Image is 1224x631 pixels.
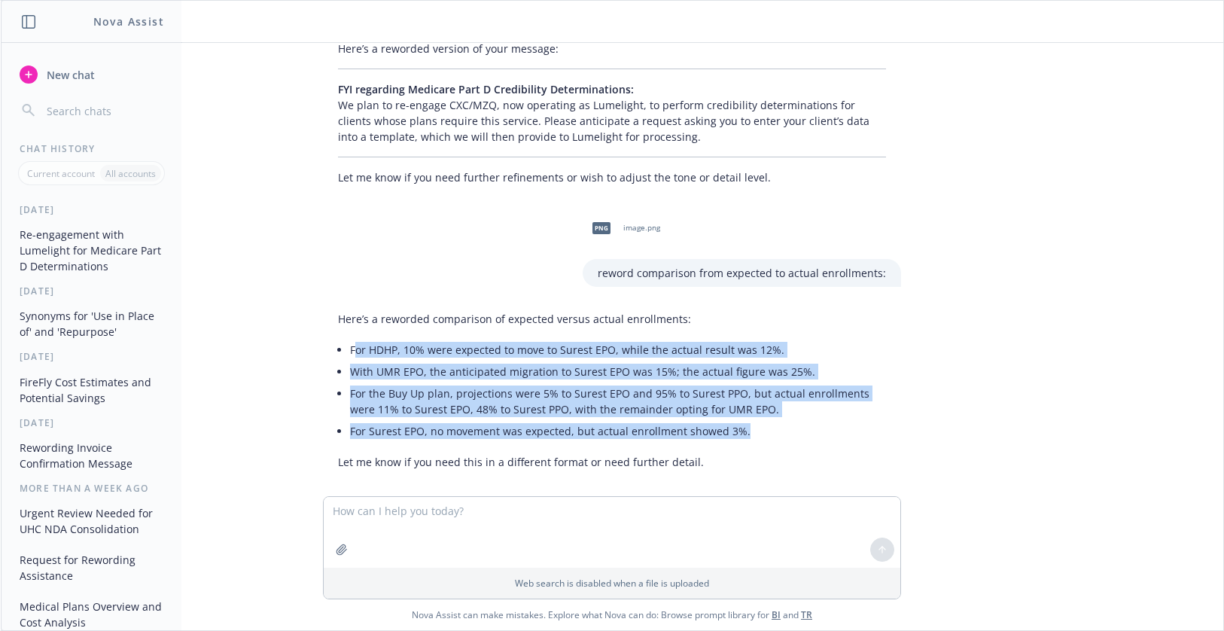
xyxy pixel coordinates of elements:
span: image.png [623,223,660,233]
button: New chat [14,61,169,88]
span: png [592,222,610,233]
p: All accounts [105,167,156,180]
p: Current account [27,167,95,180]
button: Re-engagement with Lumelight for Medicare Part D Determinations [14,222,169,279]
p: We plan to re-engage CXC/MZQ, now operating as Lumelight, to perform credibility determinations f... [338,81,886,145]
button: Rewording Invoice Confirmation Message [14,435,169,476]
span: FYI regarding Medicare Part D Credibility Determinations: [338,82,634,96]
p: Web search is disabled when a file is uploaded [333,577,891,590]
span: New chat [44,67,95,83]
div: [DATE] [2,203,181,216]
button: Urgent Review Needed for UHC NDA Consolidation [14,501,169,541]
a: TR [801,608,812,621]
h1: Nova Assist [93,14,164,29]
p: Let me know if you need this in a different format or need further detail. [338,454,886,470]
div: More than a week ago [2,482,181,495]
input: Search chats [44,100,163,121]
p: Let me know if you need further refinements or wish to adjust the tone or detail level. [338,169,886,185]
button: Request for Rewording Assistance [14,547,169,588]
li: For Surest EPO, no movement was expected, but actual enrollment showed 3%. [350,420,886,442]
button: Synonyms for 'Use in Place of' and 'Repurpose' [14,303,169,344]
li: For the Buy Up plan, projections were 5% to Surest EPO and 95% to Surest PPO, but actual enrollme... [350,383,886,420]
p: Here’s a reworded comparison of expected versus actual enrollments: [338,311,886,327]
span: Nova Assist can make mistakes. Explore what Nova can do: Browse prompt library for and [7,599,1217,630]
button: FireFly Cost Estimates and Potential Savings [14,370,169,410]
li: For HDHP, 10% were expected to move to Surest EPO, while the actual result was 12%. [350,339,886,361]
div: [DATE] [2,350,181,363]
li: With UMR EPO, the anticipated migration to Surest EPO was 15%; the actual figure was 25%. [350,361,886,383]
p: reword comparison from expected to actual enrollments: [598,265,886,281]
div: [DATE] [2,416,181,429]
div: pngimage.png [583,209,663,247]
div: Chat History [2,142,181,155]
p: Here’s a reworded version of your message: [338,41,886,56]
div: [DATE] [2,285,181,297]
a: BI [772,608,781,621]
